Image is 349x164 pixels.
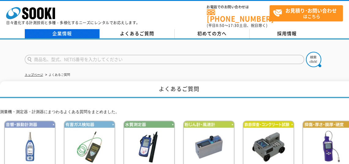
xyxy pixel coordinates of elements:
a: 初めての方へ [175,29,250,38]
span: (平日 ～ 土日、祝日除く) [207,23,267,28]
li: よくあるご質問 [44,72,70,78]
span: 8:50 [216,23,225,28]
strong: お見積り･お問い合わせ [285,7,337,14]
img: btn_search.png [306,52,321,67]
a: お見積り･お問い合わせはこちら [269,5,343,21]
input: 商品名、型式、NETIS番号を入力してください [25,55,304,64]
span: はこちら [273,6,343,21]
a: 採用情報 [250,29,325,38]
a: 企業情報 [25,29,100,38]
p: 日々進化する計測技術と多種・多様化するニーズにレンタルでお応えします。 [6,21,140,25]
span: 17:30 [228,23,239,28]
a: [PHONE_NUMBER] [207,10,269,22]
span: お電話でのお問い合わせは [207,5,269,9]
a: よくあるご質問 [100,29,175,38]
a: トップページ [25,73,43,76]
span: 初めての方へ [197,30,227,37]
